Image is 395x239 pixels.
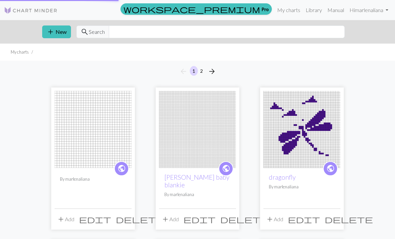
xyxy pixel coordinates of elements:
[42,25,71,38] button: New
[77,213,113,226] button: Edit
[81,27,89,37] span: search
[161,215,169,224] span: add
[325,3,347,17] a: Manual
[222,163,230,174] span: public
[124,4,260,14] span: workspace_premium
[79,215,111,223] i: Edit
[266,215,274,224] span: add
[222,162,230,175] i: public
[114,161,129,176] a: public
[197,66,206,76] button: 2
[263,213,286,226] button: Add
[117,162,126,175] i: public
[269,184,335,190] p: By marlenaliana
[60,176,126,182] p: By marlenaliana
[79,215,111,224] span: edit
[303,3,325,17] a: Library
[164,173,229,189] a: [PERSON_NAME] baby blankie
[55,213,77,226] button: Add
[218,213,271,226] button: Delete
[55,125,132,132] a: keffiyeh
[322,213,375,226] button: Delete
[347,3,391,17] a: Himarlenaliana
[177,66,219,77] nav: Page navigation
[116,215,164,224] span: delete
[220,215,268,224] span: delete
[164,191,231,198] p: By marlenaliana
[121,3,272,15] a: Pro
[11,49,29,55] li: My charts
[219,161,233,176] a: public
[89,28,105,36] span: Search
[55,91,132,168] img: keffiyeh
[326,163,335,174] span: public
[263,91,340,168] img: dragonfly
[326,162,335,175] i: public
[269,173,296,181] a: dragonfly
[47,27,55,37] span: add
[183,215,216,224] span: edit
[4,6,58,14] img: Logo
[208,67,216,76] span: arrow_forward
[274,3,303,17] a: My charts
[323,161,338,176] a: public
[288,215,320,223] i: Edit
[263,125,340,132] a: dragonfly
[57,215,65,224] span: add
[208,67,216,75] i: Next
[159,91,236,168] img: khouri baby blankie
[113,213,166,226] button: Delete
[286,213,322,226] button: Edit
[190,66,198,76] button: 1
[288,215,320,224] span: edit
[183,215,216,223] i: Edit
[325,215,373,224] span: delete
[117,163,126,174] span: public
[159,213,181,226] button: Add
[181,213,218,226] button: Edit
[205,66,219,77] button: Next
[159,125,236,132] a: khouri baby blankie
